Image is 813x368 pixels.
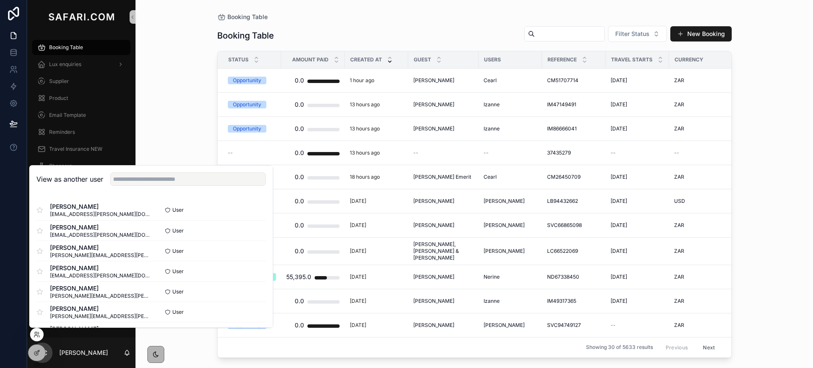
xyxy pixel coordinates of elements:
[286,96,340,113] a: 0.0
[697,341,721,354] button: Next
[670,26,732,42] button: New Booking
[413,274,473,280] a: [PERSON_NAME]
[413,125,473,132] a: [PERSON_NAME]
[484,274,500,280] span: Nerine
[615,30,650,38] span: Filter Status
[674,101,684,108] span: ZAR
[49,95,68,102] span: Product
[286,243,340,260] a: 0.0
[172,227,184,234] span: User
[228,101,276,108] a: Opportunity
[484,222,537,229] a: [PERSON_NAME]
[413,241,473,261] span: [PERSON_NAME], [PERSON_NAME] & [PERSON_NAME]
[547,101,576,108] span: IM47149491
[611,222,627,229] span: [DATE]
[172,248,184,255] span: User
[674,322,727,329] a: ZAR
[547,248,600,255] a: LC66522069
[295,217,304,234] div: 0.0
[228,125,276,133] a: Opportunity
[413,322,473,329] a: [PERSON_NAME]
[50,232,151,238] span: [EMAIL_ADDRESS][PERSON_NAME][DOMAIN_NAME]
[611,77,627,84] span: [DATE]
[50,243,151,252] span: [PERSON_NAME]
[286,193,340,210] a: 0.0
[674,298,727,304] a: ZAR
[49,112,86,119] span: Email Template
[611,222,664,229] a: [DATE]
[350,222,403,229] a: [DATE]
[350,248,366,255] p: [DATE]
[484,125,537,132] a: Izanne
[27,34,135,286] div: scrollable content
[674,149,727,156] a: --
[50,325,151,333] span: [PERSON_NAME]
[286,120,340,137] a: 0.0
[547,198,600,205] a: LB94432662
[674,248,727,255] a: ZAR
[413,149,418,156] span: --
[674,77,727,84] a: ZAR
[547,248,578,255] span: LC66522069
[413,77,454,84] span: [PERSON_NAME]
[484,298,537,304] a: Izanne
[413,222,473,229] a: [PERSON_NAME]
[674,174,684,180] span: ZAR
[547,222,582,229] span: SVC66865098
[350,101,403,108] a: 13 hours ago
[50,284,151,293] span: [PERSON_NAME]
[413,101,454,108] span: [PERSON_NAME]
[484,125,500,132] span: Izanne
[295,96,304,113] div: 0.0
[484,248,537,255] a: [PERSON_NAME]
[674,198,727,205] a: USD
[611,101,664,108] a: [DATE]
[50,252,151,259] span: [PERSON_NAME][EMAIL_ADDRESS][PERSON_NAME][DOMAIN_NAME]
[350,125,380,132] p: 13 hours ago
[484,174,537,180] a: Cearl
[350,101,380,108] p: 13 hours ago
[547,125,577,132] span: IM86666041
[413,77,473,84] a: [PERSON_NAME]
[350,149,380,156] p: 13 hours ago
[32,158,130,174] a: Shoppers
[547,101,600,108] a: IM47149491
[674,125,684,132] span: ZAR
[484,101,537,108] a: Izanne
[674,274,727,280] a: ZAR
[547,77,600,84] a: CM51707714
[484,198,525,205] span: [PERSON_NAME]
[32,57,130,72] a: Lux enquiries
[50,293,151,299] span: [PERSON_NAME][EMAIL_ADDRESS][PERSON_NAME][DOMAIN_NAME]
[233,77,261,84] div: Opportunity
[50,304,151,313] span: [PERSON_NAME]
[350,198,366,205] p: [DATE]
[49,61,81,68] span: Lux enquiries
[350,298,403,304] a: [DATE]
[286,293,340,310] a: 0.0
[611,248,664,255] a: [DATE]
[484,174,497,180] span: Cearl
[547,298,600,304] a: IM49317365
[611,56,653,63] span: Travel Starts
[228,149,233,156] span: --
[286,268,311,285] div: 55,395.0
[413,149,473,156] a: --
[413,298,454,304] span: [PERSON_NAME]
[547,298,576,304] span: IM49317365
[295,120,304,137] div: 0.0
[350,274,403,280] a: [DATE]
[413,298,473,304] a: [PERSON_NAME]
[547,149,571,156] span: 37435279
[547,77,578,84] span: CM51707714
[413,198,454,205] span: [PERSON_NAME]
[49,129,75,136] span: Reminders
[350,125,403,132] a: 13 hours ago
[674,222,727,229] a: ZAR
[414,56,431,63] span: Guest
[611,322,664,329] a: --
[674,248,684,255] span: ZAR
[547,322,581,329] span: SVC94749127
[233,125,261,133] div: Opportunity
[413,274,454,280] span: [PERSON_NAME]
